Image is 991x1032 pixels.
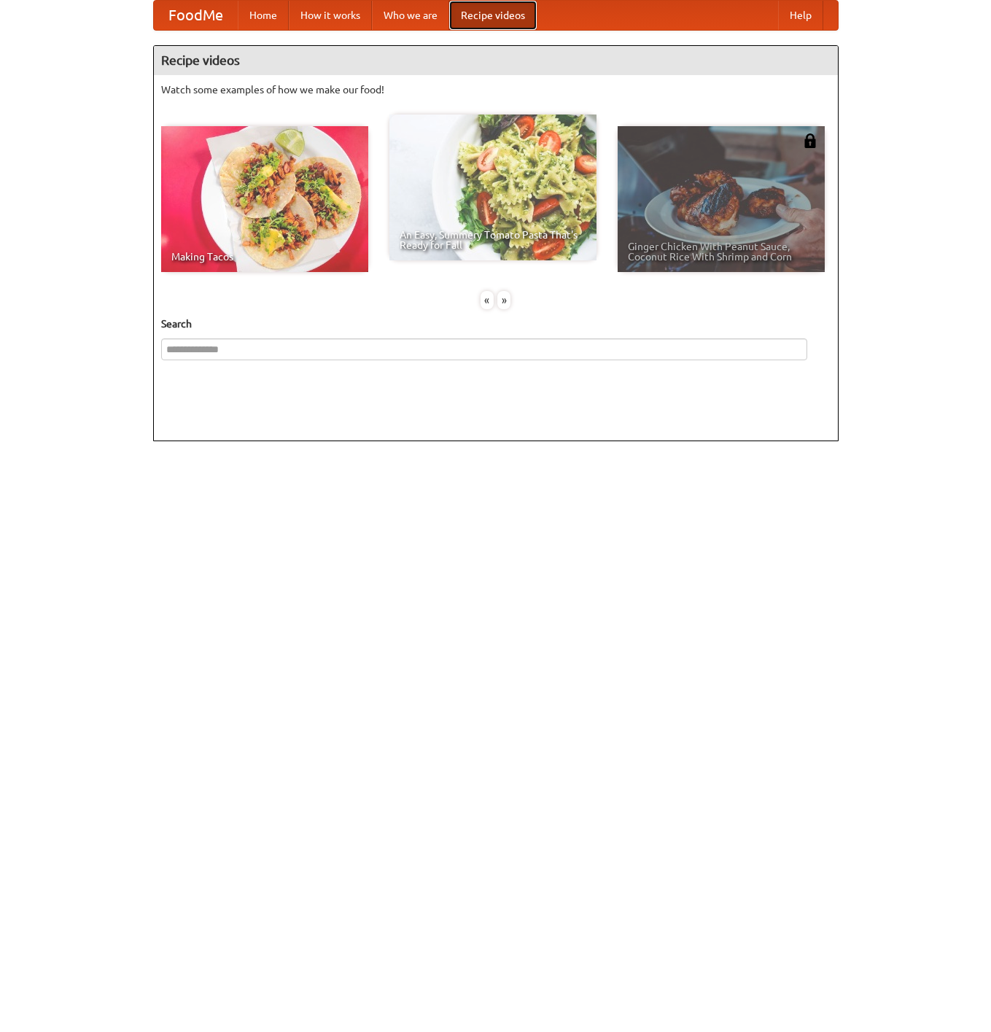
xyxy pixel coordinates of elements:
a: Home [238,1,289,30]
a: Recipe videos [449,1,537,30]
h5: Search [161,317,831,331]
span: An Easy, Summery Tomato Pasta That's Ready for Fall [400,230,586,250]
div: » [497,291,510,309]
a: Making Tacos [161,126,368,272]
span: Making Tacos [171,252,358,262]
img: 483408.png [803,133,817,148]
p: Watch some examples of how we make our food! [161,82,831,97]
a: FoodMe [154,1,238,30]
h4: Recipe videos [154,46,838,75]
a: How it works [289,1,372,30]
div: « [481,291,494,309]
a: An Easy, Summery Tomato Pasta That's Ready for Fall [389,115,596,260]
a: Help [778,1,823,30]
a: Who we are [372,1,449,30]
